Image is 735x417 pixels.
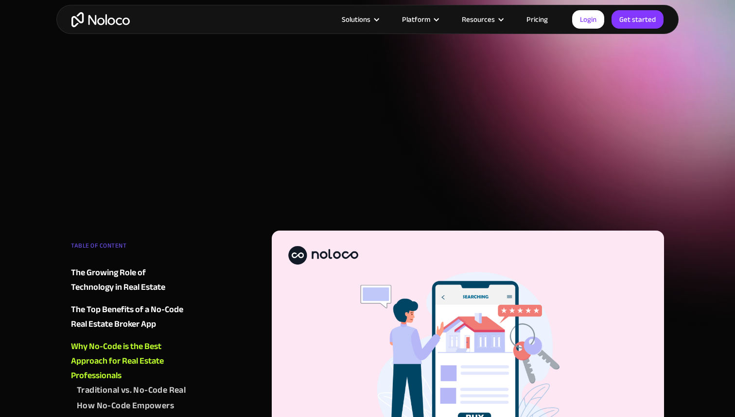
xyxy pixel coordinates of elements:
a: The Top Benefits of a No-Code Real Estate Broker App [71,302,189,332]
div: Platform [402,13,430,26]
div: Platform [390,13,450,26]
a: The Growing Role of Technology in Real Estate [71,266,189,295]
div: Solutions [342,13,370,26]
div: Resources [450,13,514,26]
a: home [71,12,130,27]
a: Get started [612,10,664,29]
div: Resources [462,13,495,26]
a: Pricing [514,13,560,26]
a: Traditional vs. No-Code Real Estate Apps [77,383,189,412]
div: Solutions [330,13,390,26]
a: Why No-Code is the Best Approach for Real Estate Professionals [71,339,189,383]
a: Login [572,10,604,29]
div: TABLE OF CONTENT [71,238,189,258]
